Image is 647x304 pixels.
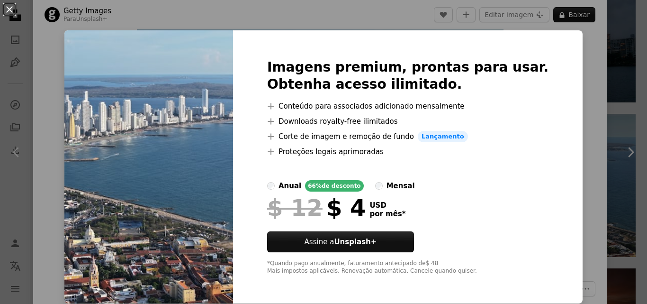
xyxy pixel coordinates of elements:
[267,131,548,142] li: Corte de imagem e remoção de fundo
[267,195,366,220] div: $ 4
[267,231,414,252] button: Assine aUnsplash+
[267,116,548,127] li: Downloads royalty-free ilimitados
[267,146,548,157] li: Proteções legais aprimoradas
[369,201,405,210] span: USD
[305,180,363,192] div: 66% de desconto
[267,101,548,112] li: Conteúdo para associados adicionado mensalmente
[267,260,548,275] div: *Quando pago anualmente, faturamento antecipado de $ 48 Mais impostos aplicáveis. Renovação autom...
[267,182,275,190] input: anual66%de desconto
[64,30,233,304] img: premium_photo-1754337904394-c4ca01cae08f
[418,131,468,142] span: Lançamento
[369,210,405,218] span: por mês *
[267,59,548,93] h2: Imagens premium, prontas para usar. Obtenha acesso ilimitado.
[375,182,383,190] input: mensal
[267,195,323,220] span: $ 12
[334,238,377,246] strong: Unsplash+
[279,180,301,192] div: anual
[386,180,415,192] div: mensal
